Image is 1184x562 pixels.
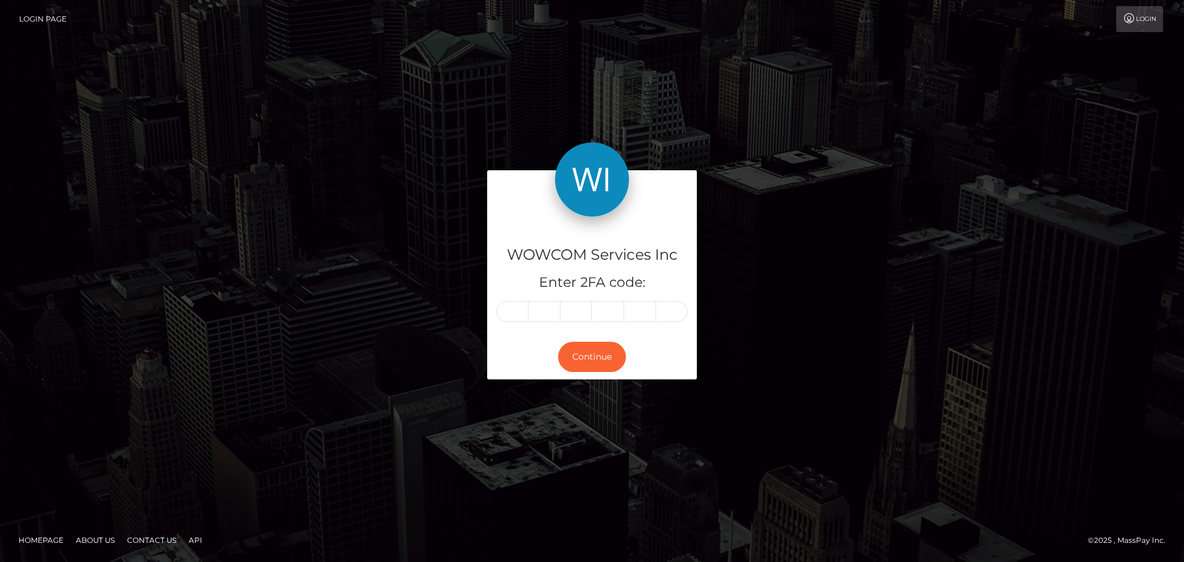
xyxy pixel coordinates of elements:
[19,6,67,32] a: Login Page
[496,244,688,266] h4: WOWCOM Services Inc
[558,342,626,372] button: Continue
[122,531,181,550] a: Contact Us
[184,531,207,550] a: API
[71,531,120,550] a: About Us
[1088,534,1175,547] div: © 2025 , MassPay Inc.
[14,531,68,550] a: Homepage
[1116,6,1163,32] a: Login
[496,273,688,292] h5: Enter 2FA code:
[555,143,629,217] img: WOWCOM Services Inc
